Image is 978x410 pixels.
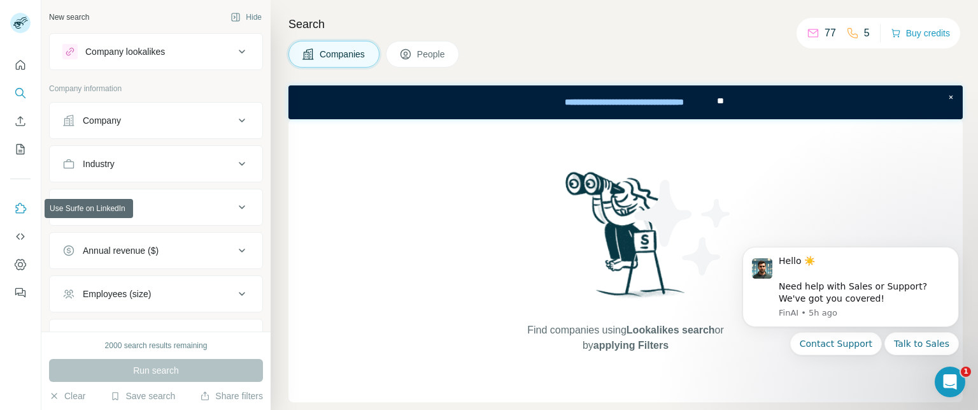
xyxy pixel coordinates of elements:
[523,323,727,353] span: Find companies using or by
[105,340,208,351] div: 2000 search results remaining
[627,325,715,335] span: Lookalikes search
[83,157,115,170] div: Industry
[417,48,446,61] span: People
[200,390,263,402] button: Share filters
[320,48,366,61] span: Companies
[49,390,85,402] button: Clear
[50,235,262,266] button: Annual revenue ($)
[49,83,263,94] p: Company information
[83,201,129,214] div: HQ location
[891,24,950,42] button: Buy credits
[626,170,741,285] img: Surfe Illustration - Stars
[10,54,31,77] button: Quick start
[83,331,135,344] div: Technologies
[83,288,151,300] div: Employees (size)
[50,105,262,136] button: Company
[83,244,159,257] div: Annual revenue ($)
[723,231,978,404] iframe: Intercom notifications message
[593,340,669,351] span: applying Filters
[50,36,262,67] button: Company lookalikes
[50,322,262,353] button: Technologies
[49,11,89,23] div: New search
[85,45,165,58] div: Company lookalikes
[825,26,836,41] p: 77
[10,197,31,220] button: Use Surfe on LinkedIn
[560,168,692,311] img: Surfe Illustration - Woman searching with binoculars
[10,281,31,304] button: Feedback
[10,110,31,133] button: Enrich CSV
[10,82,31,105] button: Search
[83,114,121,127] div: Company
[50,149,262,179] button: Industry
[222,8,271,27] button: Hide
[864,26,870,41] p: 5
[10,253,31,276] button: Dashboard
[50,192,262,223] button: HQ location
[935,367,965,397] iframe: Intercom live chat
[50,279,262,309] button: Employees (size)
[961,367,971,377] span: 1
[10,225,31,248] button: Use Surfe API
[288,15,963,33] h4: Search
[288,85,963,119] iframe: Banner
[110,390,175,402] button: Save search
[10,138,31,161] button: My lists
